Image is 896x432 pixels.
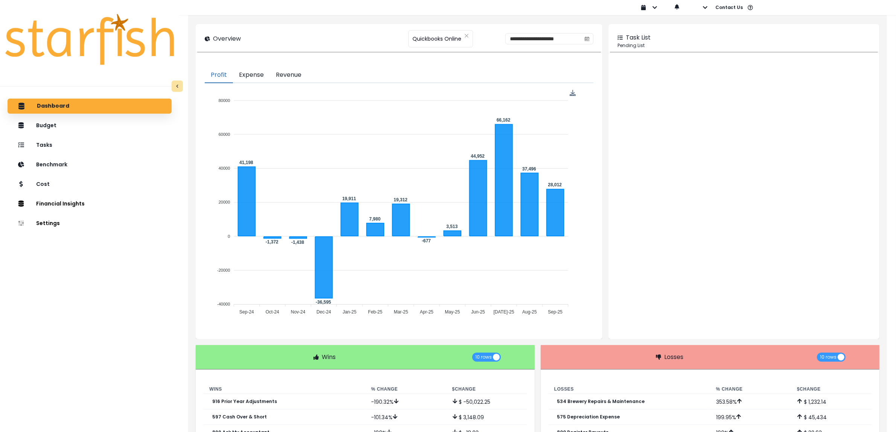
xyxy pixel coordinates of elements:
tspan: Aug-25 [523,309,537,315]
th: $ Change [446,385,527,394]
td: $ 45,434 [791,409,872,425]
tspan: [DATE]-25 [494,309,514,315]
button: Revenue [270,67,307,83]
p: Overview [213,34,241,43]
td: 199.95 % [710,409,791,425]
tspan: May-25 [445,309,460,315]
p: Tasks [36,142,52,148]
p: Benchmark [36,161,67,168]
span: Quickbooks Online [412,31,461,47]
tspan: Jun-25 [472,309,485,315]
th: Wins [203,385,365,394]
tspan: 80000 [219,98,230,103]
p: 534 Brewery Repairs & Maintenance [557,399,645,404]
span: 10 rows [475,353,492,362]
tspan: Dec-24 [317,309,332,315]
tspan: 40000 [219,166,230,170]
p: Cost [36,181,50,187]
button: Dashboard [8,99,172,114]
p: Task List [626,33,651,42]
tspan: 60000 [219,132,230,137]
span: 10 rows [820,353,837,362]
td: $ 1,232.14 [791,394,872,409]
p: 597 Cash Over & Short [212,414,267,420]
th: % Change [365,385,446,394]
button: Expense [233,67,270,83]
tspan: -40000 [217,302,230,307]
th: % Change [710,385,791,394]
button: Benchmark [8,157,172,172]
svg: calendar [584,36,590,41]
button: Budget [8,118,172,133]
td: $ -50,022.25 [446,394,527,409]
tspan: Sep-25 [548,309,563,315]
tspan: 20000 [219,200,230,205]
td: $ 3,148.09 [446,409,527,425]
p: Wins [322,353,336,362]
button: Financial Insights [8,196,172,211]
tspan: Jan-25 [343,309,357,315]
button: Cost [8,177,172,192]
tspan: Mar-25 [394,309,408,315]
td: -101.34 % [365,409,446,425]
button: Clear [464,32,469,40]
tspan: Oct-24 [266,309,279,315]
div: Menu [570,90,576,96]
tspan: -20000 [217,268,230,272]
td: 353.58 % [710,394,791,409]
img: Download Profit [570,90,576,96]
tspan: Nov-24 [291,309,306,315]
td: -190.32 % [365,394,446,409]
p: Budget [36,122,56,129]
svg: close [464,33,469,38]
tspan: 0 [228,234,230,239]
p: Dashboard [37,103,69,110]
p: 916 Prior Year Adjustments [212,399,277,404]
p: Losses [664,353,683,362]
p: Pending List [618,42,870,49]
button: Tasks [8,138,172,153]
tspan: Sep-24 [239,309,254,315]
p: 575 Depreciation Expense [557,414,620,420]
tspan: Apr-25 [420,309,434,315]
button: Profit [205,67,233,83]
button: Settings [8,216,172,231]
th: $ Change [791,385,872,394]
tspan: Feb-25 [368,309,383,315]
th: Losses [548,385,710,394]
